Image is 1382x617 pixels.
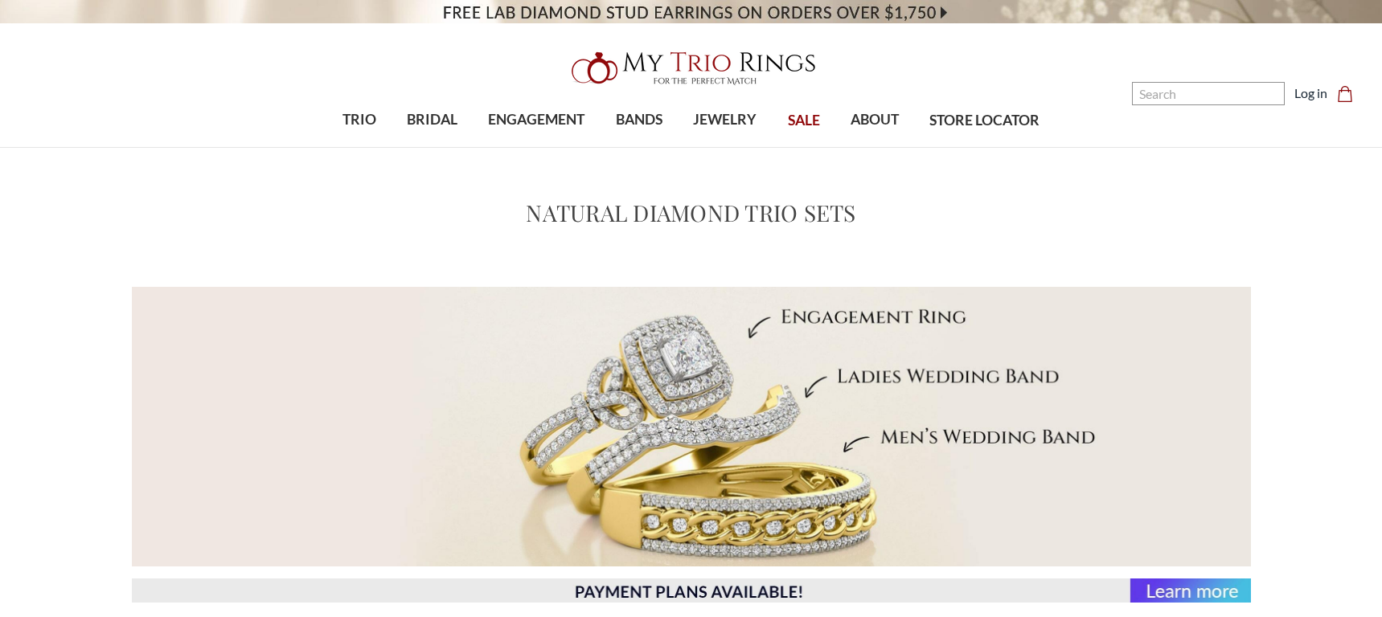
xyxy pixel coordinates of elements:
[526,196,855,230] h1: Natural Diamond Trio Sets
[407,109,457,130] span: BRIDAL
[1337,84,1363,103] a: Cart with 0 items
[631,146,647,148] button: submenu toggle
[342,109,376,130] span: TRIO
[473,94,600,146] a: ENGAGEMENT
[424,146,441,148] button: submenu toggle
[392,94,473,146] a: BRIDAL
[788,110,820,131] span: SALE
[693,109,757,130] span: JEWELRY
[351,146,367,148] button: submenu toggle
[132,287,1251,566] img: NATURAL DIAMOND TRIO SETS
[835,94,914,146] a: ABOUT
[327,94,392,146] a: TRIO
[401,43,982,94] a: My Trio Rings
[1337,86,1353,102] svg: cart.cart_preview
[929,110,1040,131] span: STORE LOCATOR
[616,109,662,130] span: BANDS
[851,109,899,130] span: ABOUT
[867,146,883,148] button: submenu toggle
[601,94,678,146] a: BANDS
[772,95,835,147] a: SALE
[488,109,584,130] span: ENGAGEMENT
[1294,84,1327,103] a: Log in
[678,94,772,146] a: JEWELRY
[528,146,544,148] button: submenu toggle
[563,43,820,94] img: My Trio Rings
[1132,82,1285,105] input: Search
[914,95,1055,147] a: STORE LOCATOR
[717,146,733,148] button: submenu toggle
